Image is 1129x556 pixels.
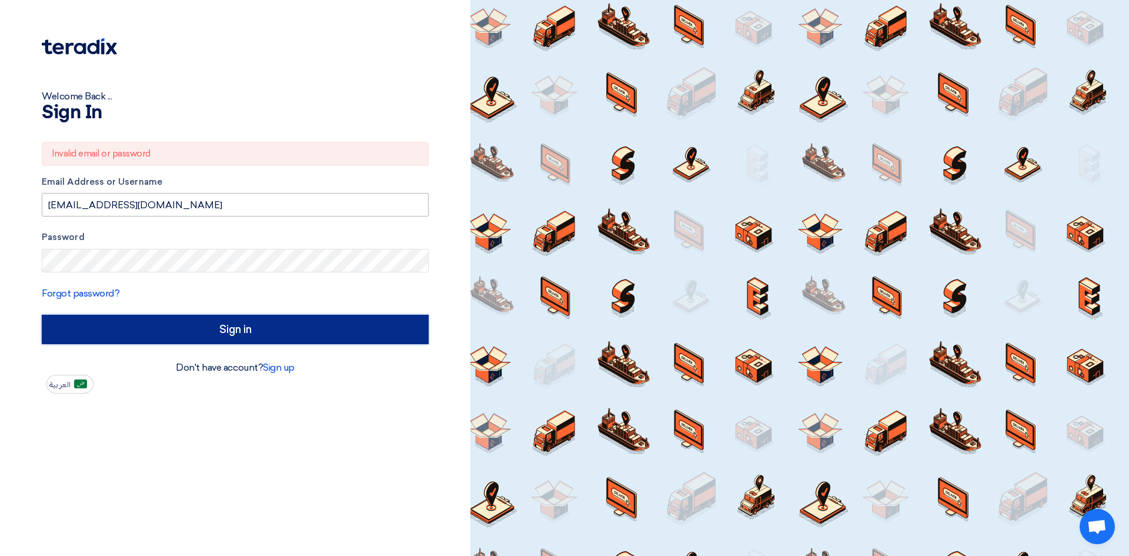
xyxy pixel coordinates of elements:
[42,142,429,166] div: Invalid email or password
[42,315,429,344] input: Sign in
[42,288,119,299] a: Forgot password?
[42,231,429,244] label: Password
[49,381,71,389] span: العربية
[74,379,87,388] img: ar-AR.png
[42,361,429,375] div: Don't have account?
[46,375,93,394] button: العربية
[263,362,295,373] a: Sign up
[42,89,429,104] div: Welcome Back ...
[42,104,429,122] h1: Sign In
[42,193,429,217] input: Enter your business email or username
[42,38,117,55] img: Teradix logo
[1080,509,1115,544] div: Open chat
[42,175,429,189] label: Email Address or Username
